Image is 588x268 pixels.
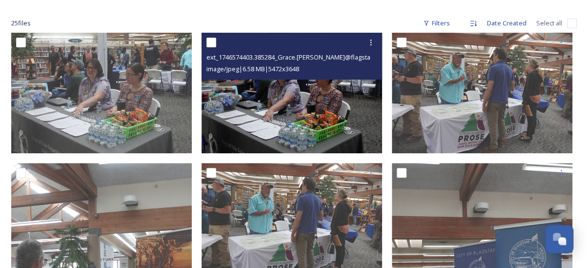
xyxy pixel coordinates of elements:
[418,14,455,33] div: Filters
[202,33,382,153] img: ext_1746574403.385284_Grace.benally@flagstaffaz.gov-DSC01041.jpeg
[482,14,531,33] div: Date Created
[206,52,439,62] span: ext_1746574403.385284_Grace.[PERSON_NAME]@flagstaffaz.gov-DSC01041.jpeg
[545,225,573,253] button: Open Chat
[11,33,192,153] img: ext_1746574403.897725_Grace.benally@flagstaffaz.gov-DSC01040.jpeg
[206,64,299,73] span: image/jpeg | 6.58 MB | 5472 x 3648
[392,33,572,153] img: ext_1746574403.235377_Grace.benally@flagstaffaz.gov-DSC01058.jpeg
[536,19,562,28] span: Select all
[11,19,31,28] span: 25 file s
